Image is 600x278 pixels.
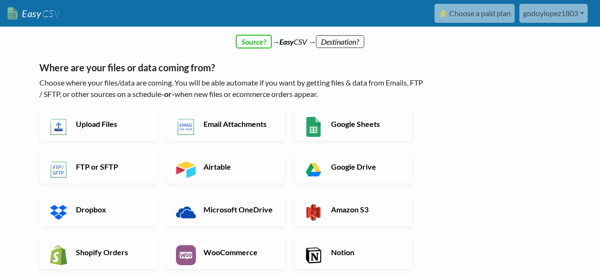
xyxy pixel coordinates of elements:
[201,248,276,257] h6: WooCommerce
[201,205,276,214] h6: Microsoft OneDrive
[49,202,69,222] img: Dropbox App & API
[176,202,196,222] img: Microsoft OneDrive App & API
[329,119,403,128] h6: Google Sheets
[176,160,196,180] img: Airtable App & API
[49,160,69,180] img: FTP or SFTP App & API
[74,248,148,257] h6: Shopify Orders
[39,236,157,269] a: Shopify Orders
[166,193,285,226] a: Microsoft OneDrive
[304,202,323,222] img: Amazon S3 App & API
[49,117,69,137] img: Upload Files App & API
[74,119,148,128] h6: Upload Files
[304,117,323,137] img: Google Sheets App & API
[304,245,323,265] img: Notion App & API
[74,162,148,171] h6: FTP or SFTP
[294,107,412,141] a: Google Sheets
[8,4,60,23] a: EasyCSV
[39,150,157,183] a: FTP or SFTP
[30,27,571,48] div: → CSV →
[74,205,148,214] h6: Dropbox
[166,236,285,269] a: WooCommerce
[329,205,403,214] h6: Amazon S3
[176,245,196,265] img: WooCommerce App & API
[39,107,157,141] a: Upload Files
[434,4,515,23] a: ⭐ Choose a paid plan
[39,77,426,100] p: Choose where your files/data are coming. You will be able automate if you want by getting files &...
[201,119,276,128] h6: Email Attachments
[304,160,323,180] img: Google Drive App & API
[329,248,403,257] h6: Notion
[161,89,175,98] b: -or-
[201,162,276,171] h6: Airtable
[519,4,588,23] a: godoylopez1803
[294,193,412,226] a: Amazon S3
[294,150,412,183] a: Google Drive
[39,193,157,226] a: Dropbox
[166,107,285,141] a: Email Attachments
[294,236,412,269] a: Notion
[166,150,285,183] a: Airtable
[41,8,60,19] span: CSV
[49,245,69,265] img: Shopify App & API
[329,162,403,171] h6: Google Drive
[39,62,426,73] h5: Where are your files or data coming from?
[176,117,196,137] img: Email New CSV or XLSX File App & API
